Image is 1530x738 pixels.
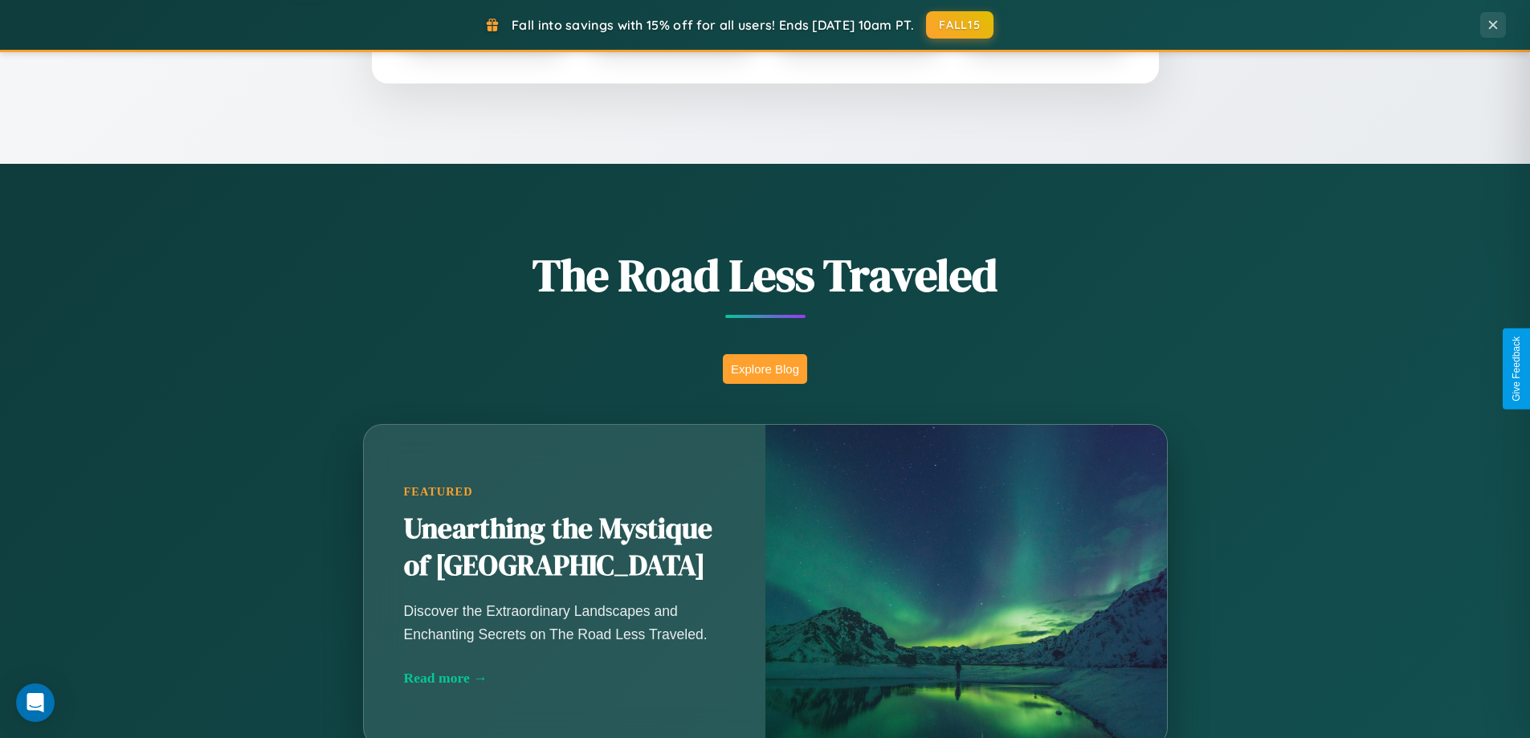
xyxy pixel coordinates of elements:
button: Explore Blog [723,354,807,384]
span: Fall into savings with 15% off for all users! Ends [DATE] 10am PT. [512,17,914,33]
h1: The Road Less Traveled [284,244,1247,306]
div: Read more → [404,670,725,687]
div: Open Intercom Messenger [16,683,55,722]
h2: Unearthing the Mystique of [GEOGRAPHIC_DATA] [404,511,725,585]
button: FALL15 [926,11,993,39]
p: Discover the Extraordinary Landscapes and Enchanting Secrets on The Road Less Traveled. [404,600,725,645]
div: Give Feedback [1511,336,1522,402]
div: Featured [404,485,725,499]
